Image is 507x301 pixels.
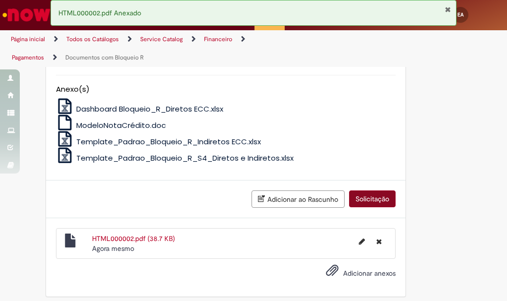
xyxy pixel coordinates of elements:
span: Dashboard Bloqueio_R_Diretos ECC.xlsx [76,104,223,114]
button: Solicitação [349,190,396,207]
a: Template_Padrao_Bloqueio_R_Indiretos ECC.xlsx [56,136,261,147]
span: Adicionar anexos [343,269,396,278]
a: ModeloNotaCrédito.doc [56,120,166,130]
span: HTML000002.pdf Anexado [58,8,141,17]
span: Template_Padrao_Bloqueio_R_S4_Diretos e Indiretos.xlsx [76,153,294,163]
img: ServiceNow [1,5,52,25]
button: Fechar Notificação [445,5,451,13]
h5: Anexo(s) [56,85,396,94]
a: Página inicial [11,35,45,43]
button: Editar nome de arquivo HTML000002.pdf [353,234,371,249]
ul: Trilhas de página [7,30,288,67]
a: Template_Padrao_Bloqueio_R_S4_Diretos e Indiretos.xlsx [56,153,294,163]
button: Adicionar ao Rascunho [252,190,345,208]
a: HTML000002.pdf (38.7 KB) [92,234,175,243]
button: Excluir HTML000002.pdf [370,234,388,249]
button: Adicionar anexos [323,261,341,284]
span: Agora mesmo [92,244,134,253]
a: Pagamentos [12,54,44,61]
a: Financeiro [204,35,232,43]
span: ModeloNotaCrédito.doc [76,120,166,130]
time: 30/09/2025 11:27:43 [92,244,134,253]
span: Template_Padrao_Bloqueio_R_Indiretos ECC.xlsx [76,136,261,147]
a: Documentos com Bloqueio R [65,54,144,61]
a: Service Catalog [140,35,183,43]
a: Dashboard Bloqueio_R_Diretos ECC.xlsx [56,104,224,114]
a: Todos os Catálogos [66,35,119,43]
span: EA [457,11,463,18]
